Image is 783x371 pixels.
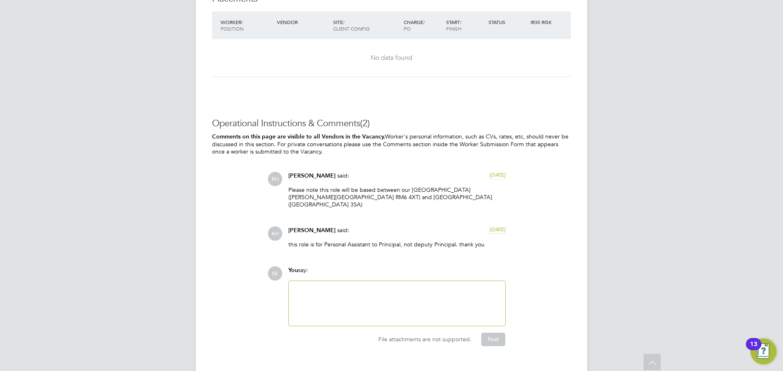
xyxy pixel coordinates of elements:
[750,344,757,355] div: 13
[268,172,282,186] span: RH
[529,15,557,29] div: IR35 Risk
[404,19,425,32] span: / PO
[212,133,385,140] b: Comments on this page are visible to all Vendors in the Vacancy.
[275,15,331,29] div: Vendor
[481,333,505,346] button: Post
[219,15,275,36] div: Worker
[360,118,370,129] span: (2)
[288,227,336,234] span: [PERSON_NAME]
[446,19,462,32] span: / Finish
[220,54,563,62] div: No data found
[333,19,369,32] span: / Client Config
[489,171,506,178] span: [DATE]
[212,118,571,130] h3: Operational Instructions & Comments
[288,266,506,281] div: say:
[268,266,282,281] span: SE
[337,226,349,234] span: said:
[268,226,282,241] span: KH
[487,15,529,29] div: Status
[288,267,298,274] span: You
[337,172,349,179] span: said:
[288,186,506,209] p: Please note this role will be based between our [GEOGRAPHIC_DATA] ([PERSON_NAME][GEOGRAPHIC_DATA]...
[444,15,487,36] div: Start
[288,172,336,179] span: [PERSON_NAME]
[402,15,444,36] div: Charge
[378,336,471,343] span: File attachments are not supported.
[288,241,506,248] p: this role is for Personal Assistant to Principal, not deputy Principal. thank you
[331,15,402,36] div: Site
[221,19,243,32] span: / Position
[750,338,776,364] button: Open Resource Center, 13 new notifications
[489,226,506,233] span: [DATE]
[212,133,571,156] p: Worker's personal information, such as CVs, rates, etc, should never be discussed in this section...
